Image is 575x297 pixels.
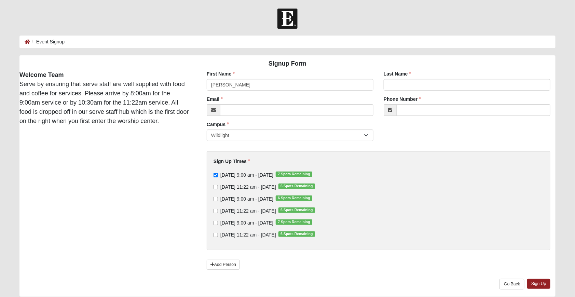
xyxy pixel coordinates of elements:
[207,96,223,103] label: Email
[278,231,315,237] span: 6 Spots Remaining
[277,9,298,29] img: Church of Eleven22 Logo
[276,219,312,225] span: 7 Spots Remaining
[214,221,218,225] input: [DATE] 9:00 am - [DATE]7 Spots Remaining
[384,96,421,103] label: Phone Number
[220,208,276,214] span: [DATE] 11:22 am - [DATE]
[207,121,229,128] label: Campus
[30,38,65,45] li: Event Signup
[214,185,218,189] input: [DATE] 11:22 am - [DATE]6 Spots Remaining
[276,172,312,177] span: 7 Spots Remaining
[14,70,196,126] div: Serve by ensuring that serve staff are well supplied with food and coffee for services. Please ar...
[499,279,524,289] a: Go Back
[207,70,235,77] label: First Name
[220,172,273,178] span: [DATE] 9:00 am - [DATE]
[220,184,276,190] span: [DATE] 11:22 am - [DATE]
[278,207,315,213] span: 6 Spots Remaining
[214,158,250,165] label: Sign Up Times
[207,260,240,270] a: Add Person
[276,195,312,201] span: 6 Spots Remaining
[384,70,411,77] label: Last Name
[214,173,218,177] input: [DATE] 9:00 am - [DATE]7 Spots Remaining
[278,184,315,189] span: 6 Spots Remaining
[220,196,273,202] span: [DATE] 9:00 am - [DATE]
[19,71,64,78] strong: Welcome Team
[214,197,218,201] input: [DATE] 9:00 am - [DATE]6 Spots Remaining
[214,209,218,213] input: [DATE] 11:22 am - [DATE]6 Spots Remaining
[527,279,550,289] a: Sign Up
[19,60,556,68] h4: Signup Form
[220,220,273,226] span: [DATE] 9:00 am - [DATE]
[220,232,276,238] span: [DATE] 11:22 am - [DATE]
[214,233,218,237] input: [DATE] 11:22 am - [DATE]6 Spots Remaining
